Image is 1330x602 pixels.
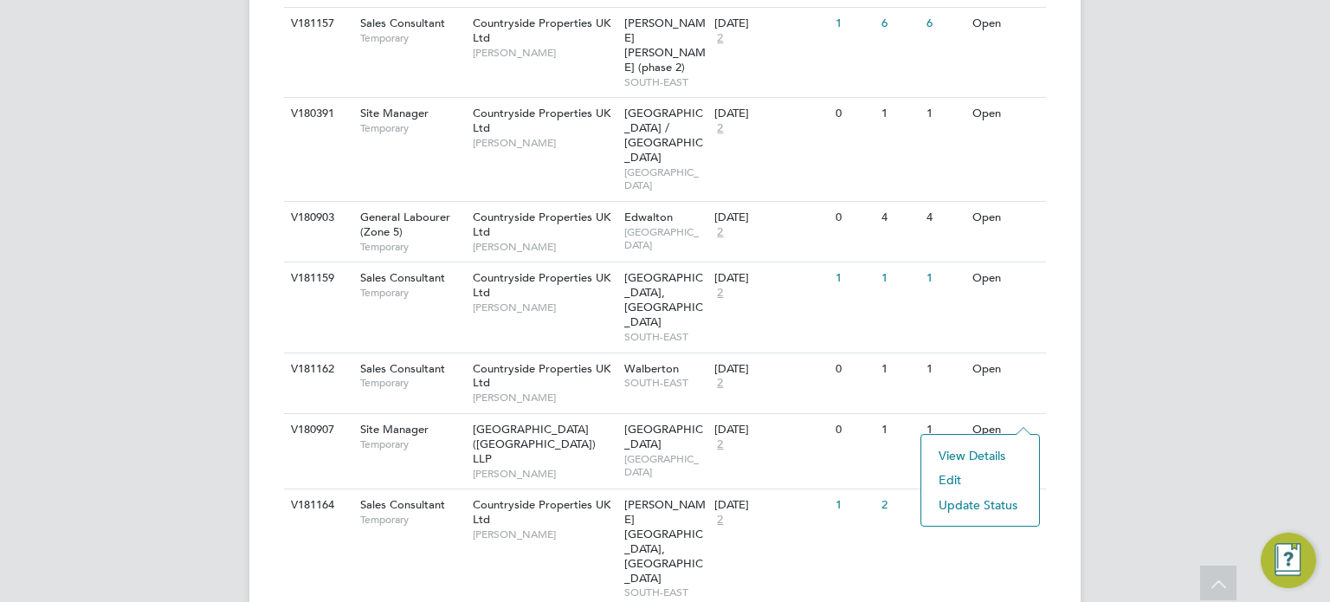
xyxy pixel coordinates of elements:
div: [DATE] [714,271,827,286]
div: [DATE] [714,362,827,377]
div: Open [968,262,1043,295]
div: 4 [877,202,922,234]
div: 1 [877,353,922,385]
div: 1 [922,353,967,385]
div: 1 [831,8,876,40]
span: [PERSON_NAME] [473,46,616,60]
div: 1 [831,262,876,295]
div: V181164 [287,489,347,521]
div: [DATE] [714,423,827,437]
div: V181157 [287,8,347,40]
span: Sales Consultant [360,361,445,376]
div: [DATE] [714,107,827,121]
span: [PERSON_NAME] [473,391,616,405]
div: 1 [922,98,967,130]
span: 2 [714,225,726,240]
div: V181159 [287,262,347,295]
div: 0 [831,202,876,234]
span: Countryside Properties UK Ltd [473,106,610,135]
span: [PERSON_NAME] [473,136,616,150]
span: Sales Consultant [360,270,445,285]
span: [PERSON_NAME] [473,301,616,314]
span: [GEOGRAPHIC_DATA] [624,225,707,252]
span: Site Manager [360,422,429,437]
div: Open [968,8,1043,40]
span: [GEOGRAPHIC_DATA] / [GEOGRAPHIC_DATA] [624,106,703,165]
span: Temporary [360,121,464,135]
div: 6 [922,8,967,40]
span: Countryside Properties UK Ltd [473,361,610,391]
span: [GEOGRAPHIC_DATA] ([GEOGRAPHIC_DATA]) LLP [473,422,596,466]
div: 0 [831,414,876,446]
div: 1 [922,414,967,446]
span: Edwalton [624,210,673,224]
div: 1 [877,262,922,295]
span: Countryside Properties UK Ltd [473,210,610,239]
div: 0 [831,353,876,385]
span: Temporary [360,240,464,254]
div: 1 [877,98,922,130]
span: [GEOGRAPHIC_DATA] [624,452,707,479]
span: Temporary [360,513,464,527]
div: 2 [877,489,922,521]
div: [DATE] [714,210,827,225]
button: Engage Resource Center [1261,533,1316,588]
li: Edit [930,468,1030,492]
span: 2 [714,121,726,136]
div: V180907 [287,414,347,446]
div: Open [968,353,1043,385]
span: Countryside Properties UK Ltd [473,16,610,45]
span: 2 [714,513,726,528]
div: [DATE] [714,498,827,513]
span: [PERSON_NAME][GEOGRAPHIC_DATA], [GEOGRAPHIC_DATA] [624,497,706,585]
div: Open [968,414,1043,446]
span: SOUTH-EAST [624,330,707,344]
div: 4 [922,202,967,234]
span: Countryside Properties UK Ltd [473,270,610,300]
span: 2 [714,286,726,301]
div: V180391 [287,98,347,130]
span: SOUTH-EAST [624,75,707,89]
div: 1 [877,414,922,446]
div: Open [968,202,1043,234]
span: [PERSON_NAME] [473,467,616,481]
li: Update Status [930,493,1030,517]
span: Temporary [360,286,464,300]
span: Sales Consultant [360,497,445,512]
span: [PERSON_NAME] [473,240,616,254]
span: [GEOGRAPHIC_DATA], [GEOGRAPHIC_DATA] [624,270,703,329]
span: Sales Consultant [360,16,445,30]
span: Temporary [360,437,464,451]
span: SOUTH-EAST [624,586,707,599]
div: Open [968,98,1043,130]
div: 6 [877,8,922,40]
span: Site Manager [360,106,429,120]
span: 2 [714,376,726,391]
span: SOUTH-EAST [624,376,707,390]
span: General Labourer (Zone 5) [360,210,450,239]
span: [GEOGRAPHIC_DATA] [624,165,707,192]
span: [GEOGRAPHIC_DATA] [624,422,703,451]
span: Countryside Properties UK Ltd [473,497,610,527]
li: View Details [930,443,1030,468]
span: [PERSON_NAME] [PERSON_NAME] (phase 2) [624,16,706,74]
div: V180903 [287,202,347,234]
span: 2 [714,437,726,452]
span: Walberton [624,361,679,376]
span: Temporary [360,31,464,45]
span: 2 [714,31,726,46]
div: [DATE] [714,16,827,31]
div: 0 [831,98,876,130]
span: Temporary [360,376,464,390]
div: 1 [922,262,967,295]
span: [PERSON_NAME] [473,528,616,541]
div: V181162 [287,353,347,385]
div: 1 [831,489,876,521]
